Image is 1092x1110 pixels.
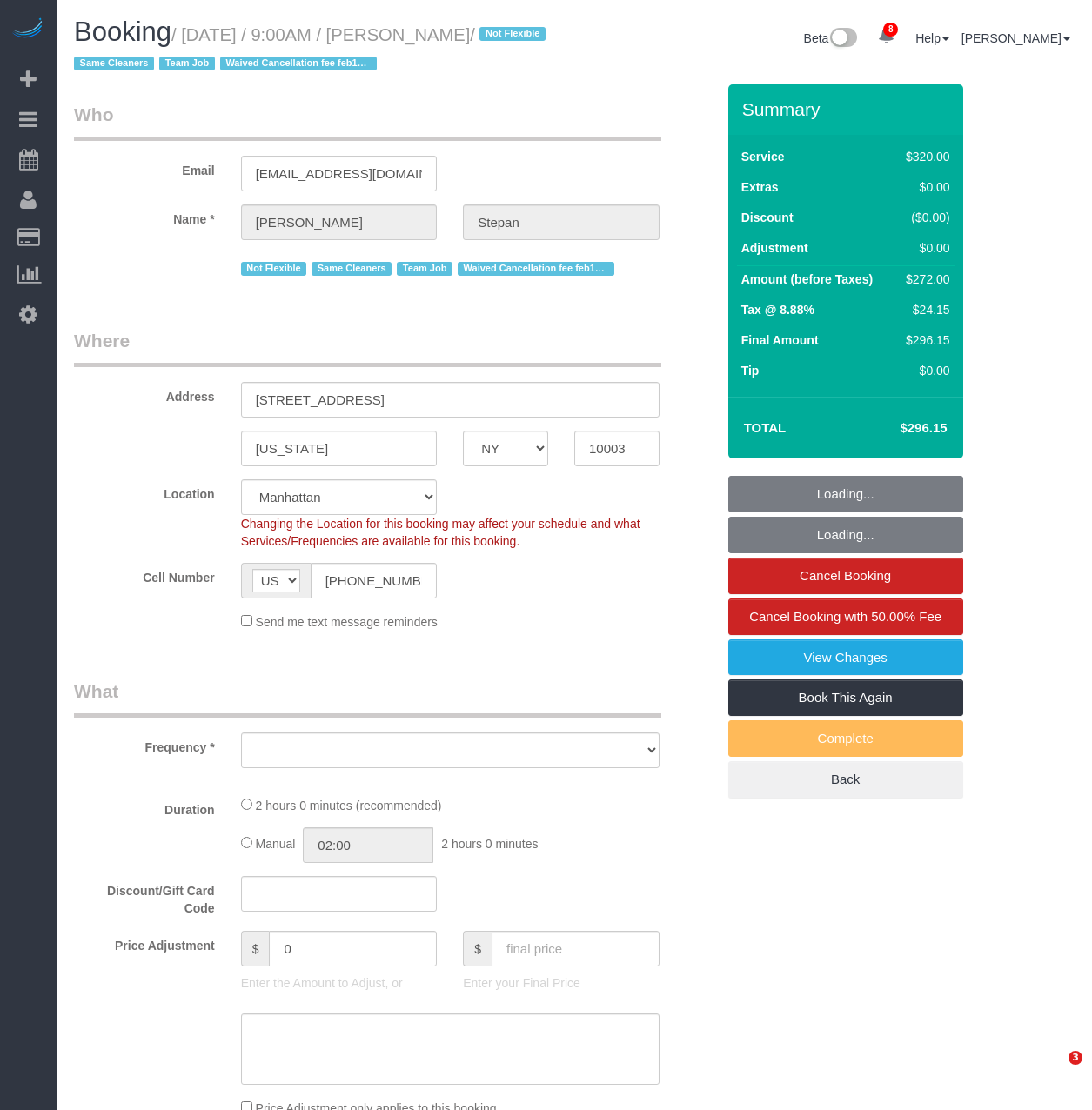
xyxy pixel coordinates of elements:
[899,301,949,318] div: $24.15
[312,262,392,276] span: Same Cleaners
[728,598,963,635] a: Cancel Booking with 50.00% Fee
[74,679,661,718] legend: What
[159,57,215,70] span: Team Job
[869,17,903,56] a: 8
[741,148,785,165] label: Service
[241,262,307,276] span: Not Flexible
[241,931,270,966] span: $
[847,421,947,436] h4: $296.15
[241,156,438,191] input: Email
[899,178,949,196] div: $0.00
[899,148,949,165] div: $320.00
[241,517,640,548] span: Changing the Location for this booking may affect your schedule and what Services/Frequencies are...
[458,262,614,276] span: Waived Cancellation fee feb132025
[899,362,949,379] div: $0.00
[220,57,377,70] span: Waived Cancellation fee feb132025
[1069,1051,1082,1065] span: 3
[741,271,873,288] label: Amount (before Taxes)
[61,382,228,405] label: Address
[744,420,787,435] strong: Total
[61,732,228,756] label: Frequency *
[311,563,438,598] input: Cell Number
[61,795,228,819] label: Duration
[899,209,949,226] div: ($0.00)
[74,102,661,141] legend: Who
[74,328,661,367] legend: Where
[899,331,949,349] div: $296.15
[61,156,228,179] label: Email
[61,931,228,954] label: Price Adjustment
[742,99,955,119] h3: Summary
[241,204,438,240] input: First Name
[256,799,442,812] span: 2 hours 0 minutes (recommended)
[828,28,857,50] img: New interface
[61,563,228,586] label: Cell Number
[463,974,660,992] p: Enter your Final Price
[397,262,452,276] span: Team Job
[61,479,228,503] label: Location
[883,23,898,37] span: 8
[256,837,296,851] span: Manual
[10,17,45,42] img: Automaid Logo
[463,204,660,240] input: Last Name
[741,239,808,257] label: Adjustment
[741,301,814,318] label: Tax @ 8.88%
[479,27,546,41] span: Not Flexible
[728,761,963,798] a: Back
[241,431,438,466] input: City
[728,679,963,716] a: Book This Again
[749,609,941,624] span: Cancel Booking with 50.00% Fee
[1033,1051,1075,1093] iframe: Intercom live chat
[74,57,154,70] span: Same Cleaners
[741,178,779,196] label: Extras
[728,558,963,594] a: Cancel Booking
[728,639,963,676] a: View Changes
[256,615,438,629] span: Send me text message reminders
[74,25,551,74] small: / [DATE] / 9:00AM / [PERSON_NAME]
[961,31,1070,45] a: [PERSON_NAME]
[899,271,949,288] div: $272.00
[574,431,660,466] input: Zip Code
[899,239,949,257] div: $0.00
[804,31,858,45] a: Beta
[492,931,660,966] input: final price
[241,974,438,992] p: Enter the Amount to Adjust, or
[441,837,538,851] span: 2 hours 0 minutes
[74,17,171,47] span: Booking
[741,209,794,226] label: Discount
[741,362,760,379] label: Tip
[61,204,228,228] label: Name *
[463,931,492,966] span: $
[741,331,819,349] label: Final Amount
[61,876,228,917] label: Discount/Gift Card Code
[915,31,949,45] a: Help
